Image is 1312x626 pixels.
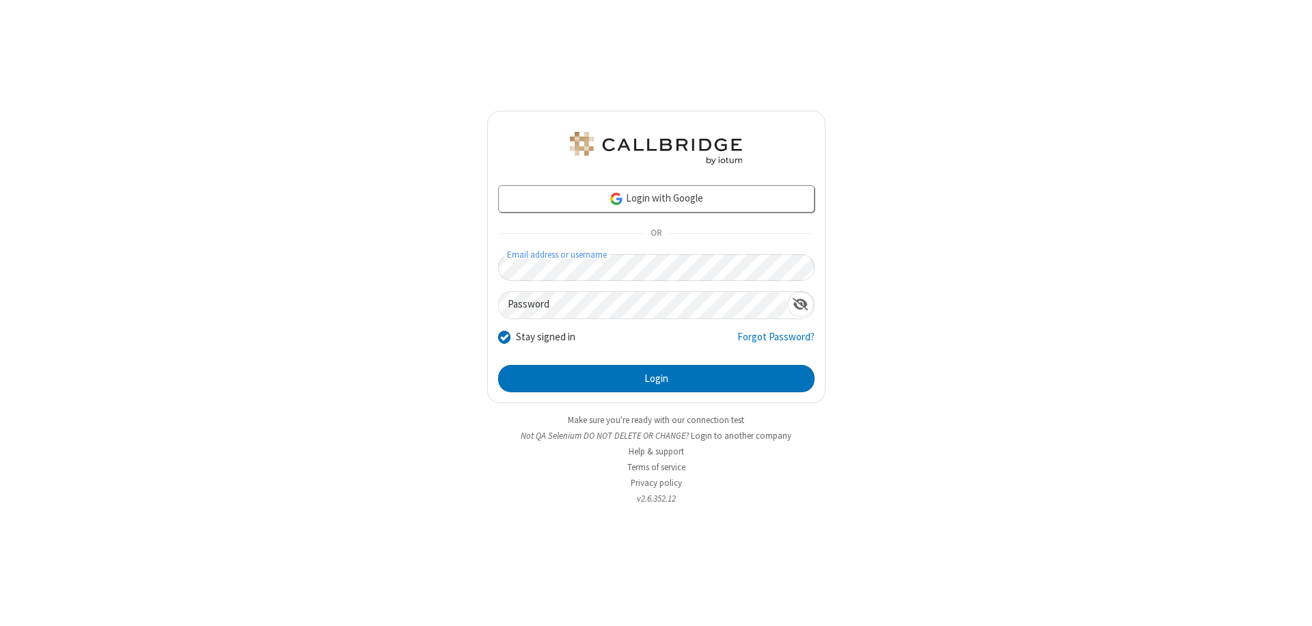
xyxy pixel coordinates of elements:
button: Login [498,365,815,392]
input: Password [499,292,787,318]
a: Terms of service [627,461,685,473]
div: Show password [787,292,814,317]
li: v2.6.352.12 [487,492,825,505]
a: Make sure you're ready with our connection test [568,414,744,426]
li: Not QA Selenium DO NOT DELETE OR CHANGE? [487,429,825,442]
input: Email address or username [498,254,815,281]
img: google-icon.png [609,191,624,206]
button: Login to another company [691,429,791,442]
a: Privacy policy [631,477,682,489]
span: OR [645,224,667,243]
a: Help & support [629,446,684,457]
a: Login with Google [498,185,815,213]
a: Forgot Password? [737,329,815,355]
iframe: Chat [1278,590,1302,616]
img: QA Selenium DO NOT DELETE OR CHANGE [567,132,745,165]
label: Stay signed in [516,329,575,345]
